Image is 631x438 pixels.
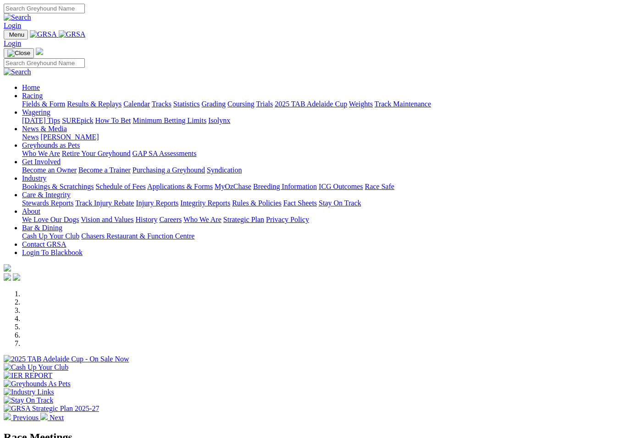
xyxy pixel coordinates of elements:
[4,30,28,39] button: Toggle navigation
[30,30,57,39] img: GRSA
[183,216,221,223] a: Who We Are
[135,216,157,223] a: History
[365,183,394,190] a: Race Safe
[4,405,99,413] img: GRSA Strategic Plan 2025-27
[22,141,80,149] a: Greyhounds as Pets
[180,199,230,207] a: Integrity Reports
[4,273,11,281] img: facebook.svg
[13,273,20,281] img: twitter.svg
[319,183,363,190] a: ICG Outcomes
[147,183,213,190] a: Applications & Forms
[319,199,361,207] a: Stay On Track
[159,216,182,223] a: Careers
[223,216,264,223] a: Strategic Plan
[22,100,65,108] a: Fields & Form
[4,48,34,58] button: Toggle navigation
[22,207,40,215] a: About
[22,92,43,100] a: Racing
[4,58,85,68] input: Search
[136,199,178,207] a: Injury Reports
[4,4,85,13] input: Search
[202,100,226,108] a: Grading
[123,100,150,108] a: Calendar
[22,232,79,240] a: Cash Up Your Club
[283,199,317,207] a: Fact Sheets
[22,174,46,182] a: Industry
[4,39,21,47] a: Login
[81,216,133,223] a: Vision and Values
[95,183,145,190] a: Schedule of Fees
[22,100,627,108] div: Racing
[22,216,627,224] div: About
[95,116,131,124] a: How To Bet
[349,100,373,108] a: Weights
[75,199,134,207] a: Track Injury Rebate
[133,150,197,157] a: GAP SA Assessments
[36,48,43,55] img: logo-grsa-white.png
[67,100,122,108] a: Results & Replays
[7,50,30,57] img: Close
[22,249,83,256] a: Login To Blackbook
[22,240,66,248] a: Contact GRSA
[22,133,39,141] a: News
[40,133,99,141] a: [PERSON_NAME]
[22,116,60,124] a: [DATE] Tips
[4,414,40,421] a: Previous
[22,216,79,223] a: We Love Our Dogs
[22,199,627,207] div: Care & Integrity
[375,100,431,108] a: Track Maintenance
[22,150,60,157] a: Who We Are
[232,199,282,207] a: Rules & Policies
[78,166,131,174] a: Become a Trainer
[40,413,48,420] img: chevron-right-pager-white.svg
[4,388,54,396] img: Industry Links
[22,224,62,232] a: Bar & Dining
[22,133,627,141] div: News & Media
[22,232,627,240] div: Bar & Dining
[50,414,64,421] span: Next
[4,413,11,420] img: chevron-left-pager-white.svg
[4,371,52,380] img: IER REPORT
[4,355,129,363] img: 2025 TAB Adelaide Cup - On Sale Now
[81,232,194,240] a: Chasers Restaurant & Function Centre
[22,183,94,190] a: Bookings & Scratchings
[4,264,11,272] img: logo-grsa-white.png
[59,30,86,39] img: GRSA
[22,150,627,158] div: Greyhounds as Pets
[253,183,317,190] a: Breeding Information
[227,100,255,108] a: Coursing
[4,13,31,22] img: Search
[62,116,93,124] a: SUREpick
[133,166,205,174] a: Purchasing a Greyhound
[4,380,71,388] img: Greyhounds As Pets
[173,100,200,108] a: Statistics
[22,116,627,125] div: Wagering
[207,166,242,174] a: Syndication
[4,68,31,76] img: Search
[4,363,68,371] img: Cash Up Your Club
[4,22,21,29] a: Login
[22,166,77,174] a: Become an Owner
[22,166,627,174] div: Get Involved
[9,31,24,38] span: Menu
[256,100,273,108] a: Trials
[22,191,71,199] a: Care & Integrity
[266,216,309,223] a: Privacy Policy
[22,199,73,207] a: Stewards Reports
[13,414,39,421] span: Previous
[152,100,172,108] a: Tracks
[4,396,53,405] img: Stay On Track
[22,83,40,91] a: Home
[22,125,67,133] a: News & Media
[22,108,50,116] a: Wagering
[208,116,230,124] a: Isolynx
[275,100,347,108] a: 2025 TAB Adelaide Cup
[62,150,131,157] a: Retire Your Greyhound
[133,116,206,124] a: Minimum Betting Limits
[22,183,627,191] div: Industry
[215,183,251,190] a: MyOzChase
[22,158,61,166] a: Get Involved
[40,414,64,421] a: Next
